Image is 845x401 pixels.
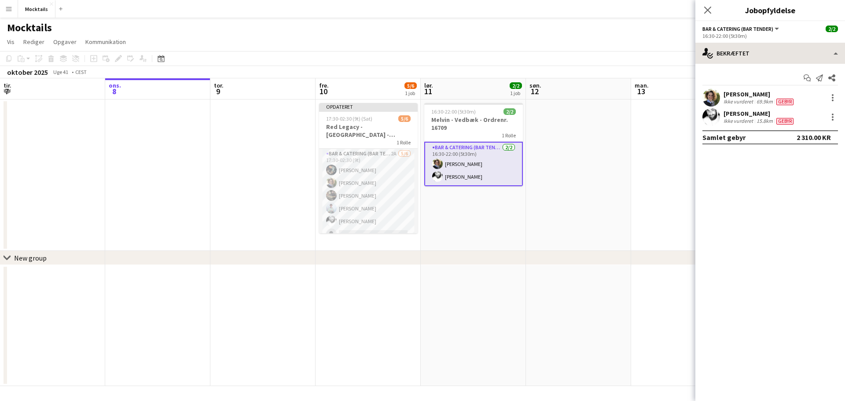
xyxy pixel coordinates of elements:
[633,86,649,96] span: 13
[724,90,795,98] div: [PERSON_NAME]
[797,133,831,142] div: 2 310.00 KR
[528,86,541,96] span: 12
[503,108,516,115] span: 2/2
[424,116,523,132] h3: Melvin - Vedbæk - Ordrenr. 16709
[529,81,541,89] span: søn.
[510,82,522,89] span: 2/2
[109,81,121,89] span: ons.
[20,36,48,48] a: Rediger
[702,133,746,142] div: Samlet gebyr
[724,118,755,125] div: Ikke vurderet
[424,142,523,186] app-card-role: Bar & Catering (Bar Tender)2/216:30-22:00 (5t30m)[PERSON_NAME][PERSON_NAME]
[213,86,224,96] span: 9
[14,254,47,262] div: New group
[431,108,476,115] span: 16:30-22:00 (5t30m)
[53,38,77,46] span: Opgaver
[2,86,11,96] span: 7
[405,90,416,96] div: 1 job
[635,81,649,89] span: man.
[397,139,411,146] span: 1 Rolle
[319,123,418,139] h3: Red Legacy - [GEOGRAPHIC_DATA] - Organic
[510,90,522,96] div: 1 job
[50,69,72,75] span: Uge 41
[107,86,121,96] span: 8
[326,115,372,122] span: 17:30-02:30 (9t) (Sat)
[214,81,224,89] span: tor.
[702,26,773,32] span: Bar & Catering (Bar Tender)
[424,81,433,89] span: lør.
[398,115,411,122] span: 5/6
[775,98,795,105] div: Teamet har forskellige gebyrer end i rollen
[724,98,755,105] div: Ikke vurderet
[776,118,794,125] span: Gebyr
[318,86,329,96] span: 10
[424,103,523,186] app-job-card: 16:30-22:00 (5t30m)2/2Melvin - Vedbæk - Ordrenr. 167091 RolleBar & Catering (Bar Tender)2/216:30-...
[755,98,775,105] div: 69.9km
[695,43,845,64] div: Bekræftet
[319,81,329,89] span: fre.
[85,38,126,46] span: Kommunikation
[319,103,418,233] app-job-card: Opdateret17:30-02:30 (9t) (Sat)5/6Red Legacy - [GEOGRAPHIC_DATA] - Organic1 RolleBar & Catering (...
[702,26,780,32] button: Bar & Catering (Bar Tender)
[4,81,11,89] span: tir.
[423,86,433,96] span: 11
[702,33,838,39] div: 16:30-22:00 (5t30m)
[50,36,80,48] a: Opgaver
[826,26,838,32] span: 2/2
[776,99,794,105] span: Gebyr
[23,38,44,46] span: Rediger
[7,38,15,46] span: Vis
[7,21,52,34] h1: Mocktails
[695,4,845,16] h3: Jobopfyldelse
[404,82,417,89] span: 5/6
[4,36,18,48] a: Vis
[7,68,48,77] div: oktober 2025
[775,118,795,125] div: Teamet har forskellige gebyrer end i rollen
[502,132,516,139] span: 1 Rolle
[724,110,795,118] div: [PERSON_NAME]
[75,69,87,75] div: CEST
[319,149,418,243] app-card-role: Bar & Catering (Bar Tender)2A5/617:30-02:30 (9t)[PERSON_NAME][PERSON_NAME][PERSON_NAME][PERSON_NA...
[755,118,775,125] div: 15.8km
[319,103,418,110] div: Opdateret
[18,0,55,18] button: Mocktails
[82,36,129,48] a: Kommunikation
